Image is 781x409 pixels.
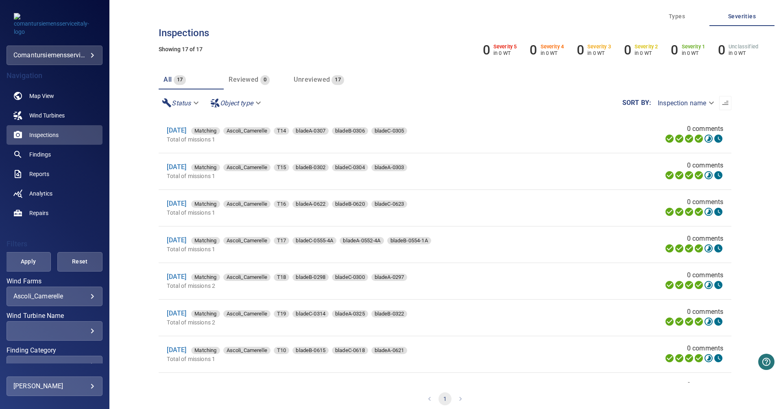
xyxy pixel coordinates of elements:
[159,28,731,38] h3: Inspections
[274,310,289,318] span: T19
[260,75,270,85] span: 0
[172,99,191,107] em: Status
[223,164,271,171] div: Ascoli_Camerelle
[274,200,289,208] div: T16
[694,134,704,144] svg: ML Processing 100%
[665,134,674,144] svg: Uploading 100%
[587,50,611,56] p: in 0 WT
[164,76,172,83] span: All
[167,135,537,144] p: Total of missions 1
[665,353,674,363] svg: Uploading 100%
[7,145,103,164] a: findings noActive
[713,317,723,326] svg: Classification 0%
[29,170,49,178] span: Reports
[483,42,517,58] li: Severity 5
[371,127,408,135] div: bladeC-0305
[371,346,408,355] span: bladeA-0621
[687,270,724,280] span: 0 comments
[68,257,92,267] span: Reset
[274,127,289,135] span: T14
[371,347,408,354] div: bladeA-0621
[292,127,329,135] div: bladeA-0307
[274,347,289,354] div: T10
[274,274,289,281] div: T18
[530,42,564,58] li: Severity 4
[332,274,368,281] div: bladeC-0300
[7,106,103,125] a: windturbines noActive
[622,100,651,106] label: Sort by :
[167,309,186,317] a: [DATE]
[207,96,266,110] div: Object type
[274,346,289,355] span: T10
[29,131,59,139] span: Inspections
[274,237,289,245] span: T17
[7,313,103,319] label: Wind Turbine Name
[167,126,186,134] a: [DATE]
[191,163,220,172] span: Matching
[694,280,704,290] svg: ML Processing 100%
[29,92,54,100] span: Map View
[7,321,103,341] div: Wind Turbine Name
[713,353,723,363] svg: Classification 0%
[671,42,678,58] h6: 0
[274,200,289,208] span: T16
[530,42,537,58] h6: 0
[167,172,537,180] p: Total of missions 1
[674,134,684,144] svg: Data Formatted 100%
[674,244,684,253] svg: Data Formatted 100%
[719,96,731,110] button: Sort list from oldest to newest
[29,189,52,198] span: Analytics
[220,99,253,107] em: Object type
[714,11,770,22] span: Severities
[665,317,674,326] svg: Uploading 100%
[14,13,95,36] img: comantursiemensserviceitaly-logo
[29,209,48,217] span: Repairs
[292,163,329,172] span: bladeB-0302
[684,244,694,253] svg: Selecting 100%
[371,310,408,318] div: bladeB-0322
[332,75,344,85] span: 17
[694,170,704,180] svg: ML Processing 100%
[223,346,271,355] span: Ascoli_Camerelle
[332,163,368,172] span: bladeC-0304
[340,237,384,244] div: bladeA-0552-4A
[223,310,271,318] div: Ascoli_Camerelle
[292,273,329,281] span: bladeB-0298
[635,44,658,50] h6: Severity 2
[665,280,674,290] svg: Uploading 100%
[729,44,758,50] h6: Unclassified
[159,96,204,110] div: Status
[167,282,537,290] p: Total of missions 2
[191,274,220,281] div: Matching
[371,163,408,172] span: bladeA-0303
[191,127,220,135] span: Matching
[687,124,724,134] span: 0 comments
[159,46,731,52] h5: Showing 17 of 17
[332,347,368,354] div: bladeC-0618
[29,150,51,159] span: Findings
[223,200,271,208] span: Ascoli_Camerelle
[665,170,674,180] svg: Uploading 100%
[6,252,51,272] button: Apply
[29,111,65,120] span: Wind Turbines
[223,127,271,135] div: Ascoli_Camerelle
[684,317,694,326] svg: Selecting 100%
[687,344,724,353] span: 0 comments
[7,347,103,354] label: Finding Category
[332,200,368,208] span: bladeB-0620
[292,310,329,318] span: bladeC-0314
[7,164,103,184] a: reports noActive
[292,200,329,208] div: bladeA-0622
[682,44,705,50] h6: Severity 1
[694,244,704,253] svg: ML Processing 100%
[294,76,330,83] span: Unreviewed
[16,257,41,267] span: Apply
[332,310,368,318] span: bladeA-0325
[635,50,658,56] p: in 0 WT
[191,164,220,171] div: Matching
[167,163,186,171] a: [DATE]
[371,273,408,281] span: bladeA-0297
